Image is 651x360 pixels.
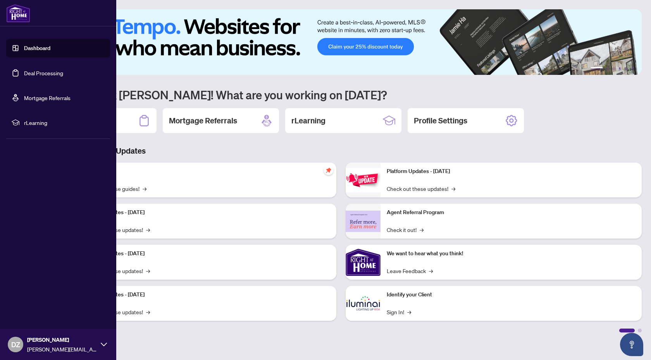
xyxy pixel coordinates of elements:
[612,67,615,70] button: 3
[24,94,71,101] a: Mortgage Referrals
[291,115,325,126] h2: rLearning
[620,333,643,356] button: Open asap
[429,267,433,275] span: →
[143,184,146,193] span: →
[24,69,63,76] a: Deal Processing
[146,308,150,316] span: →
[346,286,381,321] img: Identify your Client
[169,115,237,126] h2: Mortgage Referrals
[40,145,642,156] h3: Brokerage & Industry Updates
[346,245,381,280] img: We want to hear what you think!
[387,291,635,299] p: Identify your Client
[11,339,20,350] span: DZ
[420,225,424,234] span: →
[387,208,635,217] p: Agent Referral Program
[6,4,30,22] img: logo
[346,168,381,192] img: Platform Updates - June 23, 2025
[606,67,609,70] button: 2
[387,249,635,258] p: We want to hear what you think!
[24,45,50,52] a: Dashboard
[387,225,424,234] a: Check it out!→
[591,67,603,70] button: 1
[27,345,97,353] span: [PERSON_NAME][EMAIL_ADDRESS][DOMAIN_NAME]
[387,267,433,275] a: Leave Feedback→
[387,167,635,176] p: Platform Updates - [DATE]
[146,267,150,275] span: →
[346,211,381,232] img: Agent Referral Program
[27,336,97,344] span: [PERSON_NAME]
[618,67,622,70] button: 4
[24,118,105,127] span: rLearning
[40,9,642,75] img: Slide 0
[81,208,330,217] p: Platform Updates - [DATE]
[81,291,330,299] p: Platform Updates - [DATE]
[387,308,411,316] a: Sign In!→
[631,67,634,70] button: 6
[146,225,150,234] span: →
[407,308,411,316] span: →
[81,167,330,176] p: Self-Help
[40,87,642,102] h1: Welcome back [PERSON_NAME]! What are you working on [DATE]?
[81,249,330,258] p: Platform Updates - [DATE]
[451,184,455,193] span: →
[324,166,333,175] span: pushpin
[625,67,628,70] button: 5
[387,184,455,193] a: Check out these updates!→
[414,115,467,126] h2: Profile Settings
